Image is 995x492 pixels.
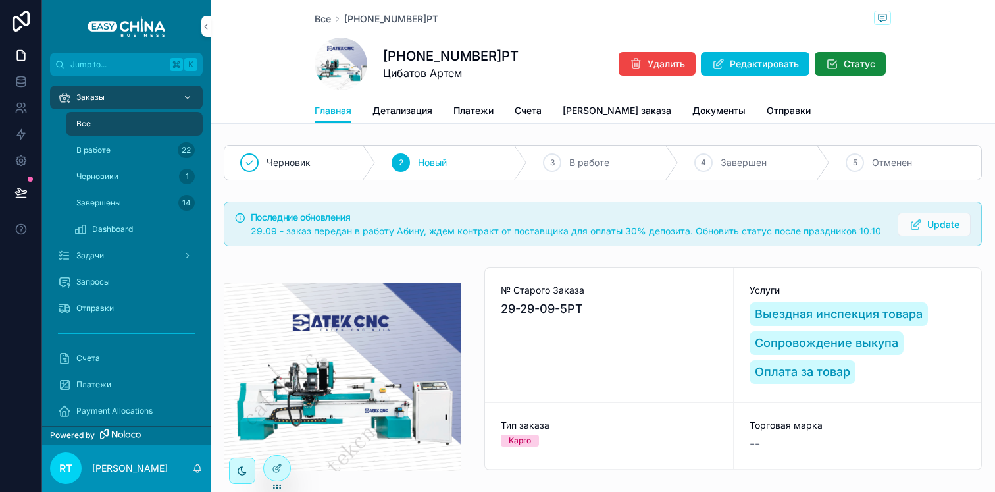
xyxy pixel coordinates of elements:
span: 2 [399,157,403,168]
div: Карго [509,435,531,447]
h5: Последние обновления [251,213,887,222]
div: 29.09 - заказ передан в работу Абину, ждем контракт от поставщика для оплаты 30% депозита. Обнови... [251,225,887,238]
span: 3 [550,157,555,168]
a: Powered by [42,426,211,445]
a: Все [315,13,331,26]
a: Dashboard [66,217,203,241]
span: Завершены [76,198,121,208]
span: Payment Allocations [76,406,153,416]
a: Документы [692,99,746,125]
span: Главная [315,104,351,117]
a: Счета [50,346,203,370]
span: Сопровождение выкупа [755,334,898,352]
span: Тип заказа [501,419,717,432]
a: Задачи [50,244,203,267]
a: Все [66,112,203,136]
a: Сопровождение выкупа [750,331,904,355]
a: Детализация [372,99,432,125]
span: 29.09 - заказ передан в работу Абину, ждем контракт от поставщика для оплаты 30% депозита. Обнови... [251,225,881,236]
span: Торговая марка [750,419,966,432]
span: Платежи [76,379,111,390]
span: Jump to... [70,59,165,70]
a: [PERSON_NAME] заказа [563,99,671,125]
div: scrollable content [42,76,211,426]
img: App logo [88,16,165,37]
a: Главная [315,99,351,124]
p: [PERSON_NAME] [92,462,168,475]
span: Отправки [767,104,811,117]
span: Статус [844,57,875,70]
span: Dashboard [92,224,133,234]
span: Отправки [76,303,114,314]
span: Цибатов Артем [383,65,519,81]
span: № Старого Заказа [501,284,717,297]
a: Запросы [50,270,203,294]
a: В работе22 [66,138,203,162]
span: Детализация [372,104,432,117]
div: 14 [178,195,195,211]
img: a6b83d3a-72c6-4e9a-8d31-68b633dae711-CleanShot-2025-09-29-at-15.31.49%402x.png [224,283,461,471]
a: Отправки [767,99,811,125]
div: 1 [179,169,195,184]
span: Завершен [721,156,767,169]
span: 29-29-09-5РТ [501,300,717,318]
span: В работе [569,156,609,169]
a: Отправки [50,296,203,320]
span: Выездная инспекция товара [755,305,923,323]
span: Оплата за товар [755,363,850,381]
span: Все [76,119,91,129]
span: Черновик [267,156,311,169]
a: Платежи [50,373,203,396]
span: K [186,59,196,70]
span: Powered by [50,430,95,441]
a: Счета [515,99,542,125]
span: Счета [515,104,542,117]
span: Отменен [872,156,912,169]
a: Черновики1 [66,165,203,188]
span: [PERSON_NAME] заказа [563,104,671,117]
span: Новый [418,156,447,169]
span: Запросы [76,277,110,287]
span: Счета [76,353,100,364]
button: Удалить [619,52,696,76]
a: [PHONE_NUMBER]РТ [344,13,438,26]
span: Update [927,218,959,231]
h1: [PHONE_NUMBER]РТ [383,47,519,65]
button: Jump to...K [50,53,203,76]
span: Черновики [76,171,118,182]
button: Редактировать [701,52,809,76]
span: Заказы [76,92,105,103]
a: Платежи [453,99,494,125]
span: Редактировать [730,57,799,70]
button: Update [898,213,971,236]
span: -- [750,435,760,453]
a: Заказы [50,86,203,109]
span: RT [59,460,72,476]
span: Документы [692,104,746,117]
span: Услуги [750,284,966,297]
div: 22 [178,142,195,158]
span: 5 [853,157,857,168]
button: Статус [815,52,886,76]
span: Платежи [453,104,494,117]
a: Завершены14 [66,191,203,215]
a: Выездная инспекция товара [750,302,928,326]
span: Задачи [76,250,104,261]
span: В работе [76,145,111,155]
a: Payment Allocations [50,399,203,423]
span: 4 [701,157,706,168]
span: Удалить [648,57,685,70]
a: Оплата за товар [750,360,855,384]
